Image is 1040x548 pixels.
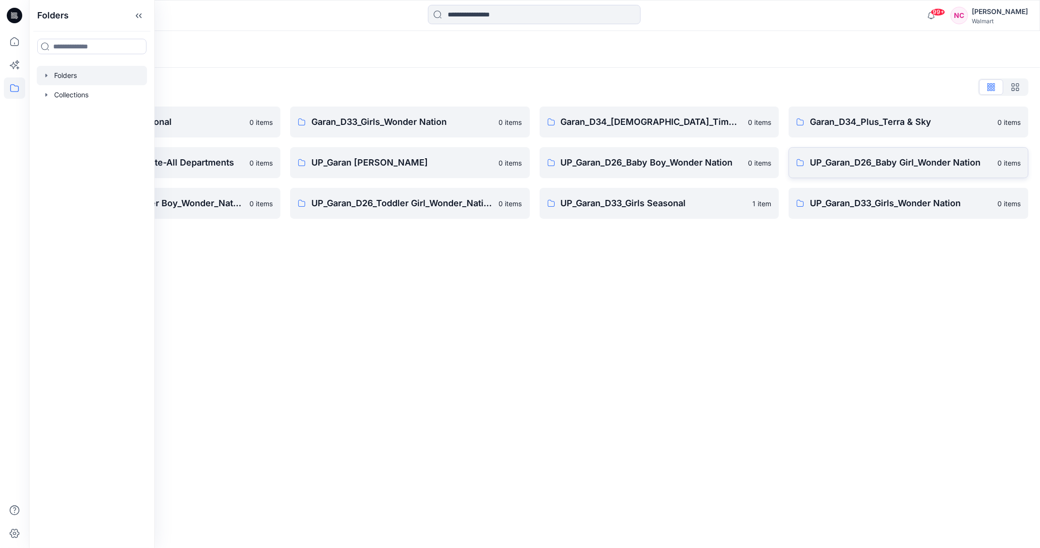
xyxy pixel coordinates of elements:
a: UP_Garan_D26_Baby Girl_Wonder Nation0 items [789,147,1028,178]
p: 0 items [997,158,1021,168]
p: 0 items [249,158,273,168]
p: Garan_D34_[DEMOGRAPHIC_DATA]_Time and True [561,115,743,129]
p: 0 items [249,198,273,209]
div: [PERSON_NAME] [972,6,1028,17]
div: NC [951,7,968,24]
p: 0 items [748,158,771,168]
a: Garan_D34_[DEMOGRAPHIC_DATA]_Time and True0 items [540,107,779,137]
a: UP_Garan_D26_Toddler Boy_Wonder_Nation0 items [41,188,280,219]
p: 0 items [499,158,522,168]
p: UP_Garan_D33_Girls_Wonder Nation [810,197,992,210]
p: 0 items [997,117,1021,127]
a: UP_Garan_D33_Girls Seasonal1 item [540,188,779,219]
p: 0 items [997,198,1021,209]
span: 99+ [931,8,945,16]
p: UP_Garan [PERSON_NAME] [311,156,493,169]
a: UP_Garan_D26_Toddler Girl_Wonder_Nation0 items [290,188,530,219]
p: 0 items [499,198,522,209]
a: Garan_D33_Girls Seasonal0 items [41,107,280,137]
a: Garan_D34_Plus_Terra & Sky0 items [789,107,1028,137]
a: UP_Garan_D33_Girls_Wonder Nation0 items [789,188,1028,219]
a: UP_Garan_D26_Baby Boy_Wonder Nation0 items [540,147,779,178]
p: 0 items [249,117,273,127]
p: Garan_D33_Girls_Wonder Nation [311,115,493,129]
p: UP_Garan_D26_Toddler Girl_Wonder_Nation [311,197,493,210]
p: Garan_D34_Plus_Terra & Sky [810,115,992,129]
a: UP_Garan [PERSON_NAME]0 items [290,147,530,178]
p: 1 item [752,198,771,209]
p: UP_Garan_D26_Baby Boy_Wonder Nation [561,156,743,169]
p: UP_Garan_D33_Girls Seasonal [561,197,747,210]
a: Garan_D33_Girls_Wonder Nation0 items [290,107,530,137]
a: Garan_Way to Celebrate-All Departments0 items [41,147,280,178]
div: Walmart [972,17,1028,25]
p: 0 items [748,117,771,127]
p: UP_Garan_D26_Baby Girl_Wonder Nation [810,156,992,169]
p: 0 items [499,117,522,127]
